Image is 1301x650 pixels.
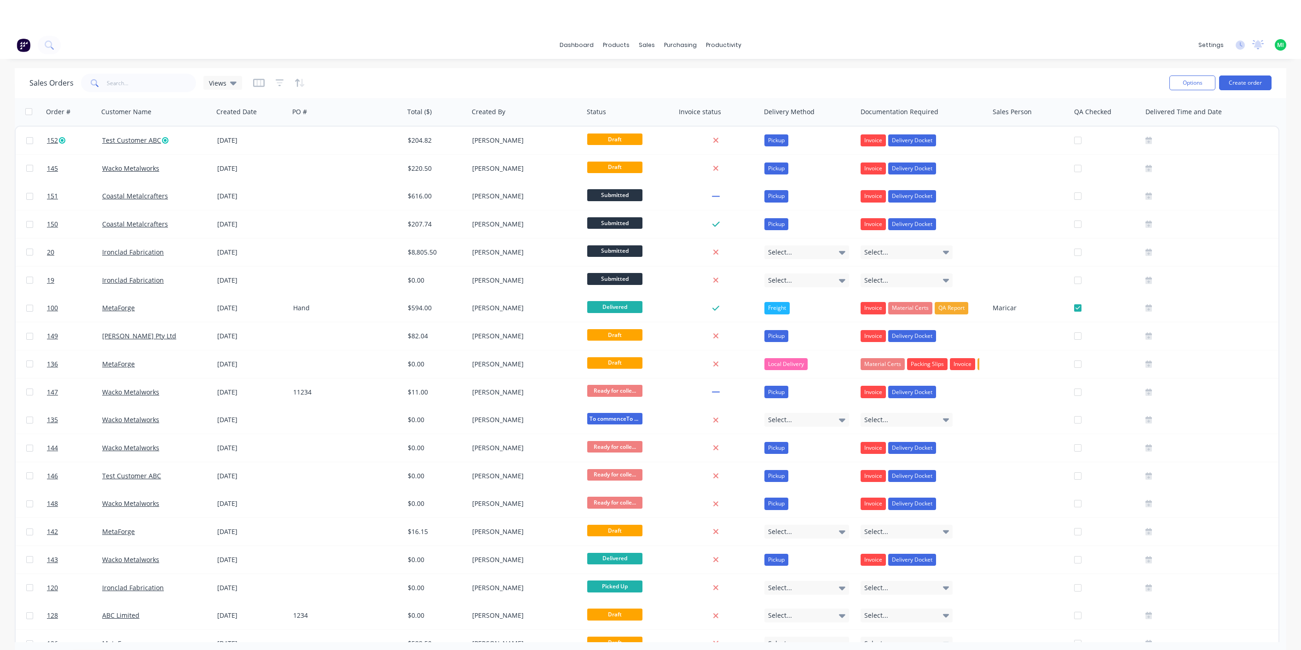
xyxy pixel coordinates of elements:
[216,107,257,116] div: Created Date
[161,136,169,145] div: Tooltip anchor
[46,107,70,116] div: Order #
[587,441,642,453] span: Ready for colle...
[864,471,882,481] span: Invoice
[472,331,574,341] div: [PERSON_NAME]
[864,527,888,536] span: Select...
[47,238,102,266] a: 20
[217,192,286,201] div: [DATE]
[861,190,936,202] button: InvoiceDelivery Docket
[864,639,888,648] span: Select...
[47,136,66,145] span: 152
[408,443,462,453] div: $0.00
[892,443,932,453] span: Delivery Docket
[587,637,642,648] span: Draft
[864,443,882,453] span: Invoice
[102,388,159,396] a: Wacko Metalworks
[102,248,164,256] a: Ironclad Fabrication
[217,136,286,145] div: [DATE]
[217,611,286,620] div: [DATE]
[861,386,936,398] button: InvoiceDelivery Docket
[472,248,574,257] div: [PERSON_NAME]
[472,220,574,229] div: [PERSON_NAME]
[217,360,286,369] div: [DATE]
[1145,107,1222,116] div: Delivered Time and Date
[861,330,936,342] button: InvoiceDelivery Docket
[764,134,788,146] div: Pickup
[864,220,882,229] span: Invoice
[864,303,882,313] span: Invoice
[47,294,102,322] a: 100
[102,583,164,592] a: Ironclad Fabrication
[102,136,169,145] a: Test Customer ABCTooltip anchor
[768,276,792,285] span: Select...
[101,107,151,116] div: Customer Name
[472,471,574,481] div: [PERSON_NAME]
[102,303,135,312] a: MetaForge
[1194,38,1228,52] div: settings
[587,245,642,257] span: Submitted
[864,136,882,145] span: Invoice
[864,415,888,424] span: Select...
[472,303,574,313] div: [PERSON_NAME]
[102,555,159,564] a: Wacko Metalworks
[1277,41,1284,49] span: MI
[892,499,932,508] span: Delivery Docket
[1169,75,1215,90] button: Options
[47,527,58,536] span: 142
[102,443,159,452] a: Wacko Metalworks
[598,38,634,52] div: products
[217,331,286,341] div: [DATE]
[764,302,790,314] div: Freight
[864,248,888,257] span: Select...
[47,434,102,462] a: 144
[864,583,888,592] span: Select...
[861,442,936,454] button: InvoiceDelivery Docket
[892,164,932,173] span: Delivery Docket
[408,303,462,313] div: $594.00
[29,79,74,87] h1: Sales Orders
[587,133,642,145] span: Draft
[861,162,936,174] button: InvoiceDelivery Docket
[47,611,58,620] span: 128
[587,525,642,536] span: Draft
[764,218,788,230] div: Pickup
[47,192,58,201] span: 151
[587,553,642,564] span: Delivered
[47,127,102,154] a: 152
[864,388,882,397] span: Invoice
[47,331,58,341] span: 149
[587,385,642,396] span: Ready for colle...
[217,276,286,285] div: [DATE]
[892,136,932,145] span: Delivery Docket
[102,360,135,368] a: MetaForge
[861,498,936,510] button: InvoiceDelivery Docket
[768,611,792,620] span: Select...
[217,415,286,424] div: [DATE]
[764,107,815,116] div: Delivery Method
[47,267,102,294] a: 19
[472,276,574,285] div: [PERSON_NAME]
[58,136,66,145] div: Tooltip anchor
[864,192,882,201] span: Invoice
[587,469,642,481] span: Ready for colle...
[293,388,395,397] div: 11234
[864,164,882,173] span: Invoice
[47,322,102,350] a: 149
[217,388,286,397] div: [DATE]
[892,331,932,341] span: Delivery Docket
[587,301,642,313] span: Delivered
[47,443,58,453] span: 144
[102,415,159,424] a: Wacko Metalworks
[408,192,462,201] div: $616.00
[861,218,936,230] button: InvoiceDelivery Docket
[892,555,932,564] span: Delivery Docket
[102,527,135,536] a: MetaForge
[864,331,882,341] span: Invoice
[217,555,286,564] div: [DATE]
[407,107,432,116] div: Total ($)
[102,220,168,228] a: Coastal Metalcrafters
[47,639,58,648] span: 126
[954,360,971,369] span: Invoice
[293,611,395,620] div: 1234
[47,378,102,406] a: 147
